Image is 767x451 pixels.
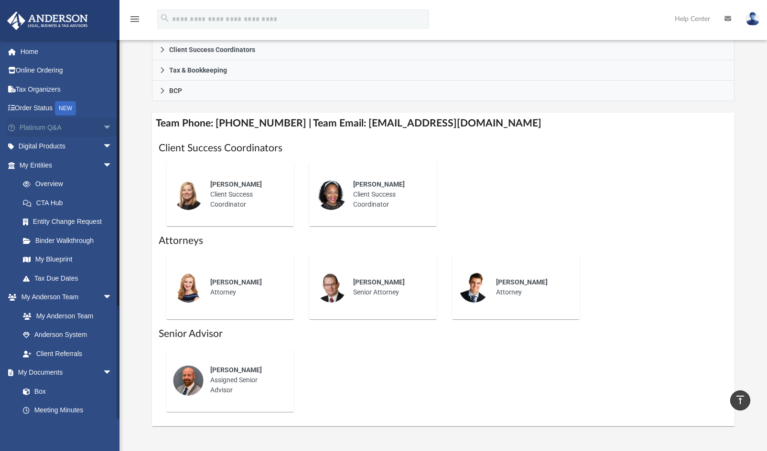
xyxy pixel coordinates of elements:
[204,358,287,402] div: Assigned Senior Advisor
[7,156,127,175] a: My Entitiesarrow_drop_down
[13,306,117,325] a: My Anderson Team
[346,271,430,304] div: Senior Attorney
[152,113,735,134] h4: Team Phone: [PHONE_NUMBER] | Team Email: [EMAIL_ADDRESS][DOMAIN_NAME]
[103,118,122,137] span: arrow_drop_down
[13,193,127,212] a: CTA Hub
[169,46,255,53] span: Client Success Coordinators
[210,366,262,374] span: [PERSON_NAME]
[730,390,750,410] a: vertical_align_top
[173,365,204,396] img: thumbnail
[353,180,405,188] span: [PERSON_NAME]
[489,271,573,304] div: Attorney
[7,42,127,61] a: Home
[7,118,127,137] a: Platinum Q&Aarrow_drop_down
[316,272,346,303] img: thumbnail
[103,137,122,157] span: arrow_drop_down
[169,87,182,94] span: BCP
[7,363,122,382] a: My Documentsarrow_drop_down
[13,269,127,288] a: Tax Due Dates
[173,272,204,303] img: thumbnail
[13,325,122,345] a: Anderson System
[159,327,728,341] h1: Senior Advisor
[13,212,127,231] a: Entity Change Request
[204,173,287,216] div: Client Success Coordinator
[13,382,117,401] a: Box
[346,173,430,216] div: Client Success Coordinator
[169,67,227,73] span: Tax & Bookkeeping
[735,394,746,406] i: vertical_align_top
[4,11,91,30] img: Anderson Advisors Platinum Portal
[103,156,122,175] span: arrow_drop_down
[103,288,122,307] span: arrow_drop_down
[459,272,489,303] img: thumbnail
[13,401,122,420] a: Meeting Minutes
[353,278,405,286] span: [PERSON_NAME]
[316,179,346,210] img: thumbnail
[103,363,122,383] span: arrow_drop_down
[7,80,127,99] a: Tax Organizers
[745,12,760,26] img: User Pic
[13,250,122,269] a: My Blueprint
[7,137,127,156] a: Digital Productsarrow_drop_down
[13,175,127,194] a: Overview
[7,61,127,80] a: Online Ordering
[210,180,262,188] span: [PERSON_NAME]
[159,141,728,155] h1: Client Success Coordinators
[152,81,735,101] a: BCP
[173,179,204,210] img: thumbnail
[7,99,127,118] a: Order StatusNEW
[496,278,548,286] span: [PERSON_NAME]
[129,13,140,25] i: menu
[152,40,735,60] a: Client Success Coordinators
[204,271,287,304] div: Attorney
[7,288,122,307] a: My Anderson Teamarrow_drop_down
[13,231,127,250] a: Binder Walkthrough
[152,60,735,81] a: Tax & Bookkeeping
[160,13,170,23] i: search
[159,234,728,248] h1: Attorneys
[55,101,76,115] div: NEW
[210,278,262,286] span: [PERSON_NAME]
[129,18,140,25] a: menu
[13,344,122,363] a: Client Referrals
